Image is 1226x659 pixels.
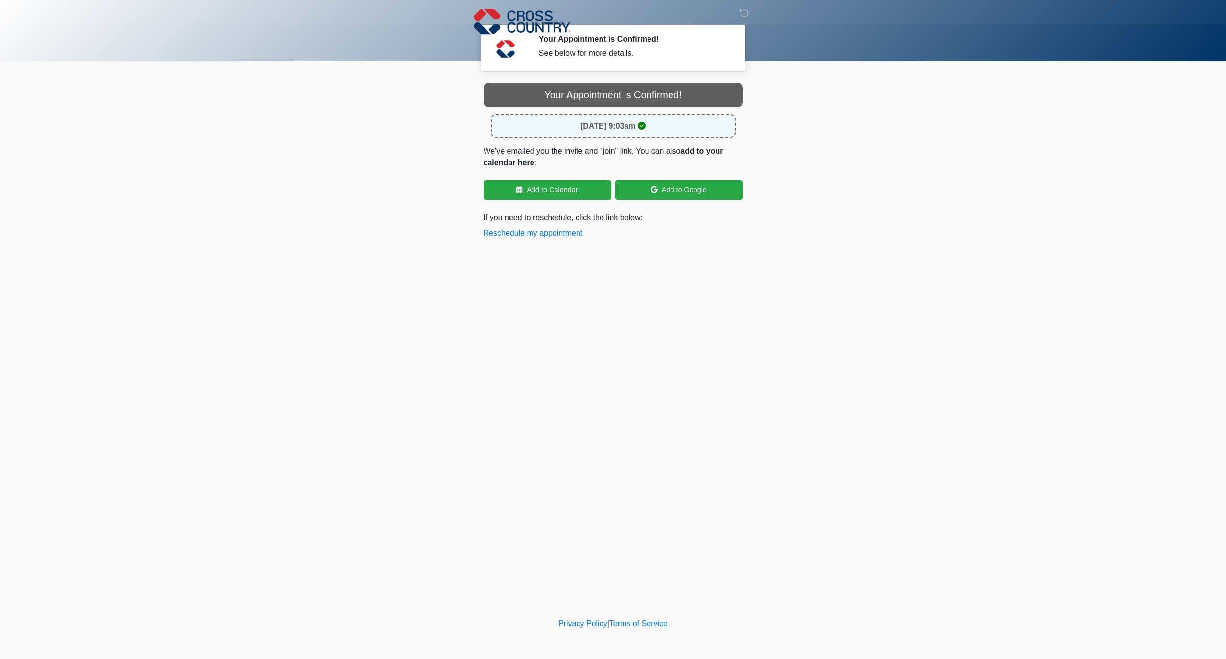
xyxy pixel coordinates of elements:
[474,7,571,36] img: Cross Country Logo
[539,47,728,59] div: See below for more details.
[484,227,583,239] button: Reschedule my appointment
[484,145,743,169] p: We've emailed you the invite and "join" link. You can also :
[609,619,668,628] a: Terms of Service
[484,83,743,107] div: Your Appointment is Confirmed!
[558,619,607,628] a: Privacy Policy
[607,619,609,628] a: |
[580,122,636,130] strong: [DATE] 9:03am
[491,34,520,64] img: Agent Avatar
[484,212,743,239] p: If you need to reschedule, click the link below:
[615,180,743,200] a: Add to Google
[484,180,611,200] a: Add to Calendar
